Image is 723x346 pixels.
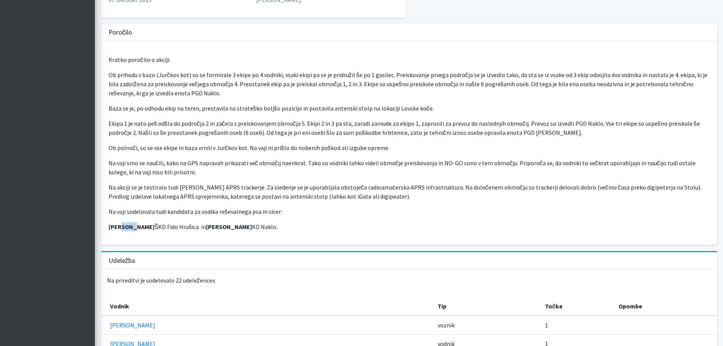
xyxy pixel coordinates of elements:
[614,297,717,316] th: Opombe
[101,270,717,291] p: Na prireditvi je sodelovalo 22 udeležencev.
[109,28,132,36] h3: Poročilo
[109,183,710,201] p: Na akciji se je testiralo tudi [PERSON_NAME] APRS trackerje. Za sledenje se je uporabljala obstoj...
[109,55,710,64] p: Kratko poročilo o akciji:
[433,297,540,316] th: Tip
[109,143,710,152] p: Ob polnoči, so se vse ekipe in baza vrnili v Jurčkov kot. Na vaji ni prišlo do nobenih poškod ali...
[109,158,710,177] p: Na vaji smo se naučili, kako na GPS napravah prikazati več območij naenkrat. Tako so vodniki lahk...
[109,119,710,137] p: Ekipa 1 je nato peš odšla do področja 2 in začela s preiskovanjem območja 5. Ekipi 2 in 3 pa sta,...
[540,316,614,335] td: 1
[110,321,155,329] a: [PERSON_NAME]
[109,257,135,265] h3: Udeležba
[109,222,710,231] p: ŠKD Fido Hrušica in KD Naklo.
[206,223,252,231] strong: [PERSON_NAME]
[109,104,710,113] p: Baza se je, po odhodu ekip na teren, prestavila na strateško boljšo pozicijo in postavila antensk...
[109,70,710,98] p: Ob prihodu v bazo (Jurčkov kot) so se formirale 3 ekipe po 4 vodniki, vsaki ekipi pa se je pridru...
[109,207,710,216] p: Na vaji sodelovala tudi kandidata za vodika reševalnega psa in sicer:
[540,297,614,316] th: Točke
[433,316,540,335] td: voznik
[109,223,154,231] strong: [PERSON_NAME]
[101,297,433,316] th: Vodnik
